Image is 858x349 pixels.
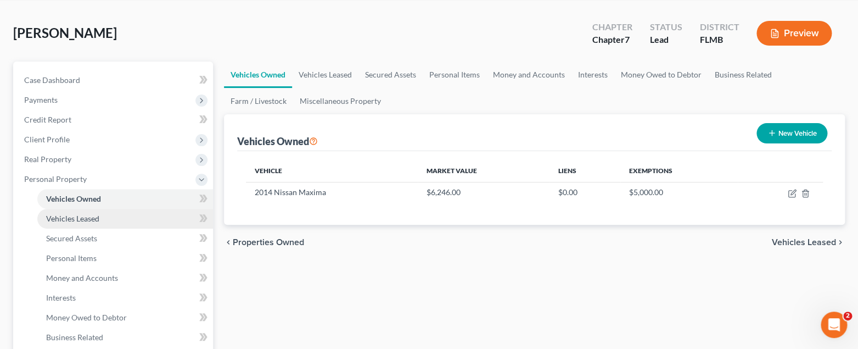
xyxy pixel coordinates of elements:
[620,160,738,182] th: Exemptions
[549,160,620,182] th: Liens
[486,62,571,88] a: Money and Accounts
[24,135,70,144] span: Client Profile
[46,214,99,223] span: Vehicles Leased
[292,62,358,88] a: Vehicles Leased
[649,21,682,34] div: Status
[37,248,213,268] a: Personal Items
[246,182,418,203] td: 2014 Nissan Maxima
[46,333,103,342] span: Business Related
[24,75,80,85] span: Case Dashboard
[624,34,629,45] span: 7
[699,34,739,46] div: FLMB
[772,238,845,247] button: Vehicles Leased chevron_right
[24,115,71,124] span: Credit Report
[358,62,423,88] a: Secured Assets
[37,189,213,209] a: Vehicles Owned
[772,238,836,247] span: Vehicles Leased
[37,209,213,229] a: Vehicles Leased
[37,288,213,308] a: Interests
[224,238,304,247] button: chevron_left Properties Owned
[843,312,852,320] span: 2
[246,160,418,182] th: Vehicle
[46,293,76,302] span: Interests
[46,234,97,243] span: Secured Assets
[37,308,213,328] a: Money Owed to Debtor
[24,154,71,164] span: Real Property
[224,238,233,247] i: chevron_left
[592,21,632,34] div: Chapter
[233,238,304,247] span: Properties Owned
[37,229,213,248] a: Secured Assets
[423,62,486,88] a: Personal Items
[756,123,827,143] button: New Vehicle
[620,182,738,203] td: $5,000.00
[37,328,213,347] a: Business Related
[46,313,127,322] span: Money Owed to Debtor
[549,182,620,203] td: $0.00
[293,88,388,114] a: Miscellaneous Property
[237,135,318,148] div: Vehicles Owned
[699,21,739,34] div: District
[24,174,87,184] span: Personal Property
[614,62,708,88] a: Money Owed to Debtor
[418,160,549,182] th: Market Value
[836,238,845,247] i: chevron_right
[224,88,293,114] a: Farm / Livestock
[13,25,117,41] span: [PERSON_NAME]
[756,21,832,46] button: Preview
[418,182,549,203] td: $6,246.00
[224,62,292,88] a: Vehicles Owned
[46,273,118,282] span: Money and Accounts
[46,253,97,263] span: Personal Items
[24,95,58,104] span: Payments
[708,62,778,88] a: Business Related
[46,194,101,203] span: Vehicles Owned
[15,110,213,130] a: Credit Report
[37,268,213,288] a: Money and Accounts
[592,34,632,46] div: Chapter
[821,312,847,338] iframe: Intercom live chat
[15,70,213,90] a: Case Dashboard
[649,34,682,46] div: Lead
[571,62,614,88] a: Interests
